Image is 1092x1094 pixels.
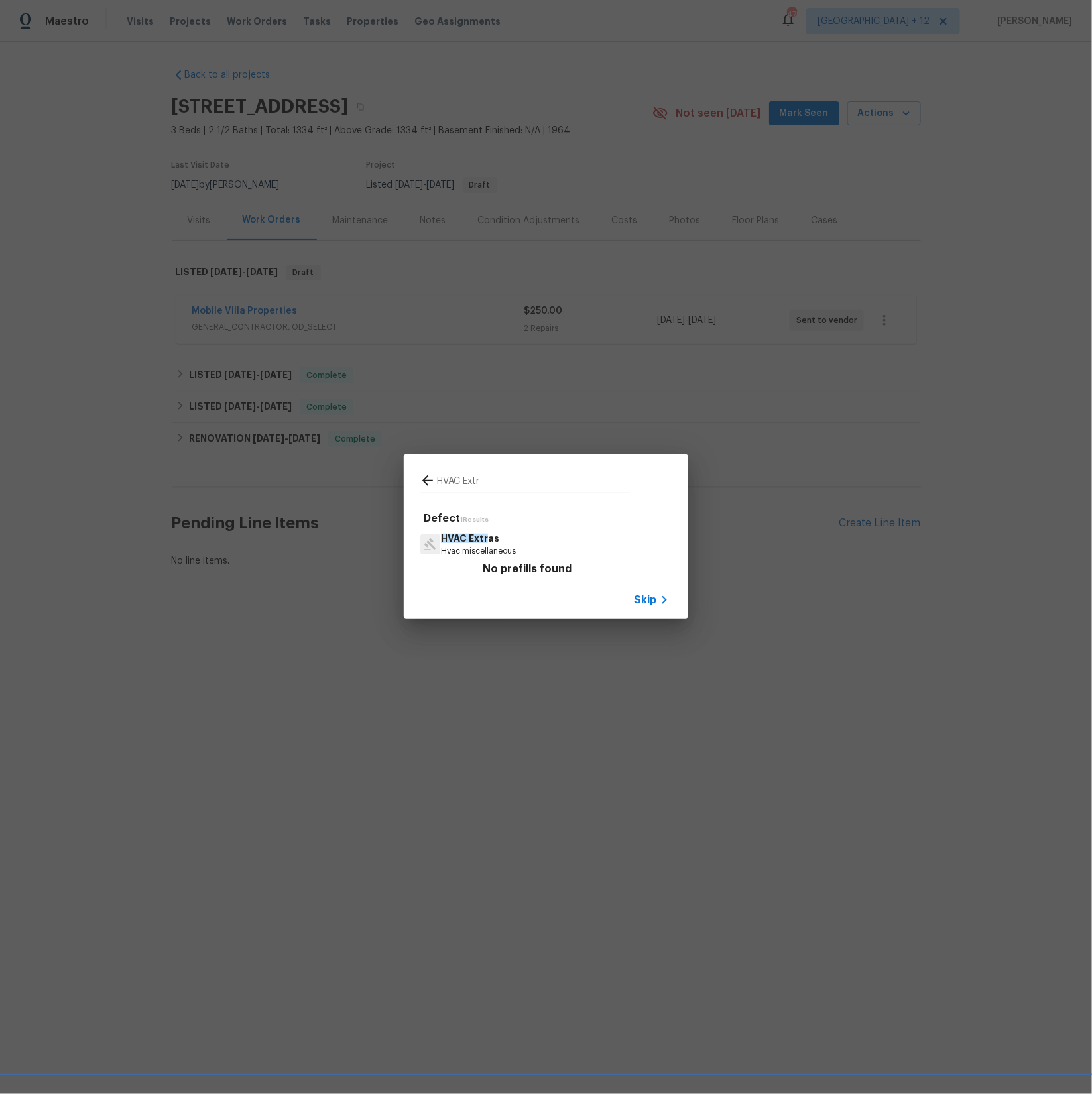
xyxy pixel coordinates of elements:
span: HVAC Extr [441,534,488,543]
span: Skip [634,593,656,607]
h5: No prefills found [483,562,609,576]
input: Search issues or repairs [437,473,629,493]
p: Hvac miscellaneous [441,546,516,557]
h5: Defect [424,512,672,526]
p: as [441,532,516,546]
span: 1 Results [460,517,489,523]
